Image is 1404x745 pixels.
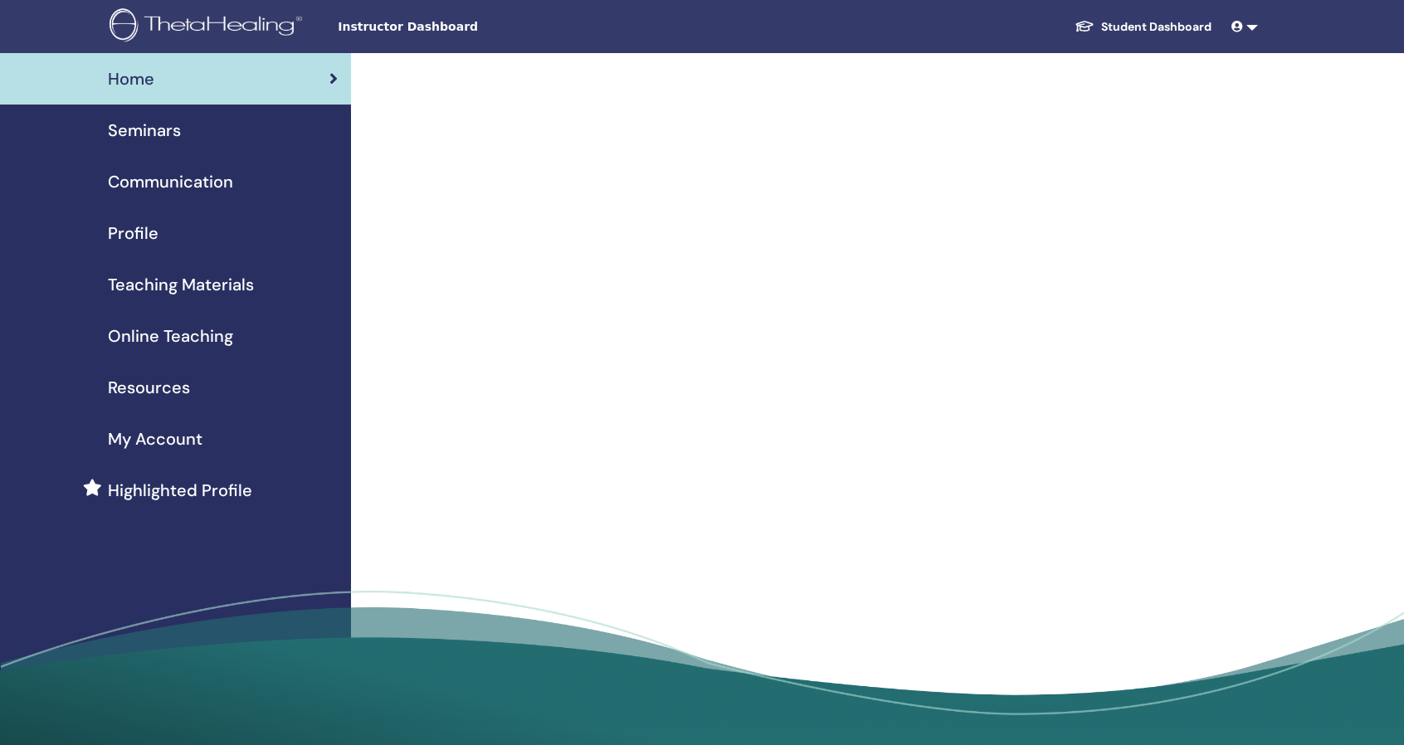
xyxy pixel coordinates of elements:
span: Profile [108,221,158,246]
span: Highlighted Profile [108,478,252,503]
span: Online Teaching [108,324,233,348]
span: My Account [108,426,202,451]
span: Instructor Dashboard [338,18,587,36]
a: Student Dashboard [1061,12,1225,42]
span: Resources [108,375,190,400]
span: Teaching Materials [108,272,254,297]
span: Home [108,66,154,91]
img: graduation-cap-white.svg [1075,19,1094,33]
span: Seminars [108,118,181,143]
span: Communication [108,169,233,194]
img: logo.png [110,8,308,46]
